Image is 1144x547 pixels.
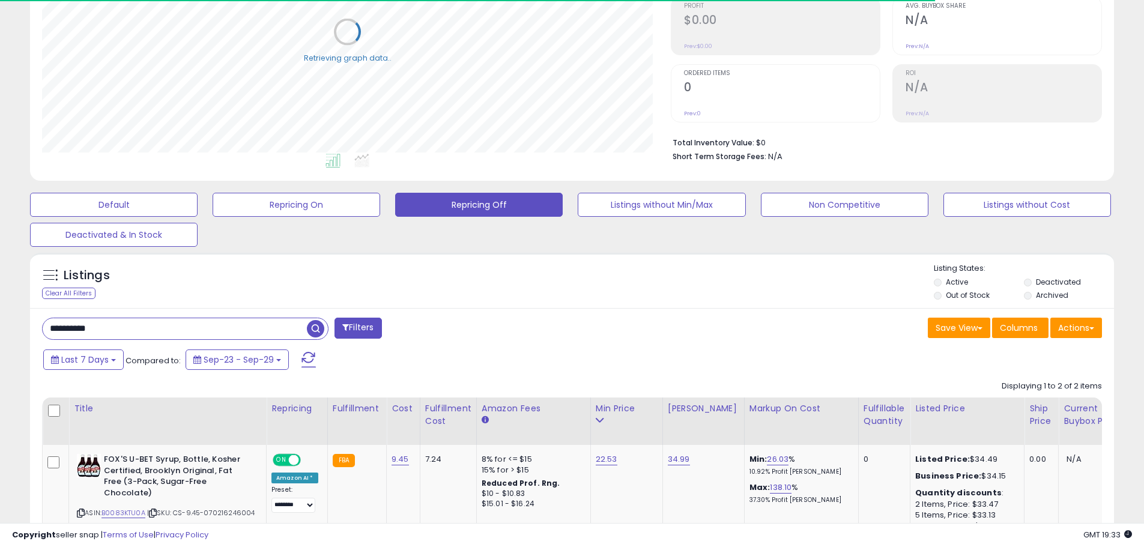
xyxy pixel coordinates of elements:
a: Privacy Policy [156,529,208,540]
div: $10 - $10.83 [482,489,581,499]
span: Ordered Items [684,70,880,77]
div: Repricing [271,402,322,415]
button: Non Competitive [761,193,928,217]
a: Terms of Use [103,529,154,540]
span: OFF [299,455,318,465]
div: Amazon Fees [482,402,586,415]
div: $34.49 [915,454,1015,465]
span: | SKU: CS-9.45-070216246004 [147,508,255,518]
p: Listing States: [934,263,1114,274]
b: Business Price: [915,470,981,482]
span: Columns [1000,322,1038,334]
b: Short Term Storage Fees: [673,151,766,162]
b: Total Inventory Value: [673,138,754,148]
label: Out of Stock [946,290,990,300]
small: FBA [333,454,355,467]
button: Sep-23 - Sep-29 [186,349,289,370]
a: 22.53 [596,453,617,465]
div: Amazon AI * [271,473,318,483]
th: The percentage added to the cost of goods (COGS) that forms the calculator for Min & Max prices. [744,397,858,445]
div: $34.15 [915,471,1015,482]
div: : [915,488,1015,498]
div: seller snap | | [12,530,208,541]
h2: 0 [684,80,880,97]
div: Fulfillment [333,402,381,415]
button: Default [30,193,198,217]
button: Filters [334,318,381,339]
h2: $0.00 [684,13,880,29]
h2: N/A [906,13,1101,29]
div: Cost [392,402,415,415]
a: 34.99 [668,453,690,465]
span: Sep-23 - Sep-29 [204,354,274,366]
li: $0 [673,134,1093,149]
a: 26.03 [767,453,788,465]
button: Last 7 Days [43,349,124,370]
button: Listings without Cost [943,193,1111,217]
span: Compared to: [126,355,181,366]
b: Listed Price: [915,453,970,465]
div: Ship Price [1029,402,1053,428]
div: Clear All Filters [42,288,95,299]
div: Preset: [271,486,318,513]
label: Active [946,277,968,287]
div: Retrieving graph data.. [304,52,392,63]
small: Prev: 0 [684,110,701,117]
span: ON [274,455,289,465]
b: FOX'S U-BET Syrup, Bottle, Kosher Certified, Brooklyn Original, Fat Free (3-Pack, Sugar-Free Choc... [104,454,250,501]
small: Amazon Fees. [482,415,489,426]
img: 51vO3qy8jkL._SL40_.jpg [77,454,101,478]
div: 5 Items, Price: $33.13 [915,510,1015,521]
b: Reduced Prof. Rng. [482,478,560,488]
div: 2 Items, Price: $33.47 [915,499,1015,510]
div: Markup on Cost [749,402,853,415]
span: Last 7 Days [61,354,109,366]
p: 10.92% Profit [PERSON_NAME] [749,468,849,476]
div: 15% for > $15 [482,465,581,476]
button: Repricing Off [395,193,563,217]
button: Deactivated & In Stock [30,223,198,247]
span: N/A [768,151,782,162]
div: Displaying 1 to 2 of 2 items [1002,381,1102,392]
p: 37.30% Profit [PERSON_NAME] [749,496,849,504]
span: Avg. Buybox Share [906,3,1101,10]
button: Listings without Min/Max [578,193,745,217]
button: Actions [1050,318,1102,338]
h2: N/A [906,80,1101,97]
b: Max: [749,482,770,493]
div: Current Buybox Price [1064,402,1125,428]
label: Deactivated [1036,277,1081,287]
div: Fulfillable Quantity [864,402,905,428]
button: Repricing On [213,193,380,217]
small: Prev: $0.00 [684,43,712,50]
div: 0.00 [1029,454,1049,465]
div: % [749,482,849,504]
span: N/A [1067,453,1081,465]
div: 0 [864,454,901,465]
div: 7.24 [425,454,467,465]
button: Columns [992,318,1049,338]
span: Profit [684,3,880,10]
b: Quantity discounts [915,487,1002,498]
div: Min Price [596,402,658,415]
a: 138.10 [770,482,791,494]
span: ROI [906,70,1101,77]
div: $15.01 - $16.24 [482,499,581,509]
b: Min: [749,453,767,465]
small: Prev: N/A [906,110,929,117]
div: Listed Price [915,402,1019,415]
h5: Listings [64,267,110,284]
div: 10 Items, Price: $32.78 [915,521,1015,531]
a: B0083KTU0A [101,508,145,518]
div: Title [74,402,261,415]
div: [PERSON_NAME] [668,402,739,415]
div: Fulfillment Cost [425,402,471,428]
div: % [749,454,849,476]
div: 8% for <= $15 [482,454,581,465]
button: Save View [928,318,990,338]
small: Prev: N/A [906,43,929,50]
label: Archived [1036,290,1068,300]
strong: Copyright [12,529,56,540]
span: 2025-10-7 19:33 GMT [1083,529,1132,540]
a: 9.45 [392,453,409,465]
